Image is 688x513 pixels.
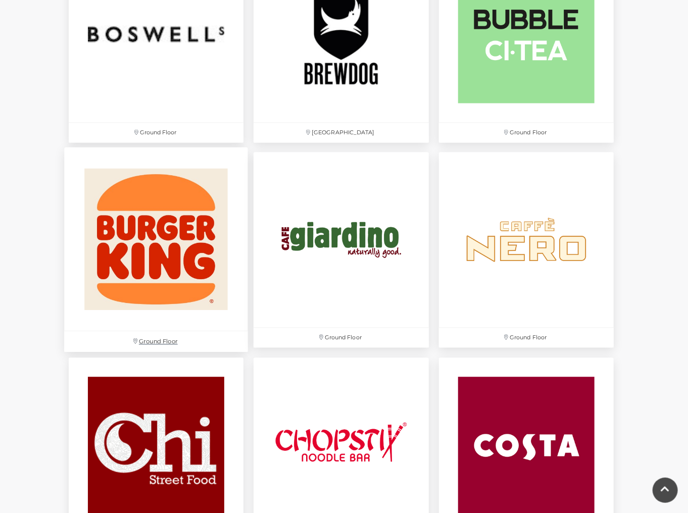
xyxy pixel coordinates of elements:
[254,328,428,347] p: Ground Floor
[64,331,248,352] p: Ground Floor
[434,147,619,352] a: Ground Floor
[69,123,243,142] p: Ground Floor
[439,123,614,142] p: Ground Floor
[439,328,614,347] p: Ground Floor
[249,147,433,352] a: Ground Floor
[59,142,254,357] a: Ground Floor
[254,123,428,142] p: [GEOGRAPHIC_DATA]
